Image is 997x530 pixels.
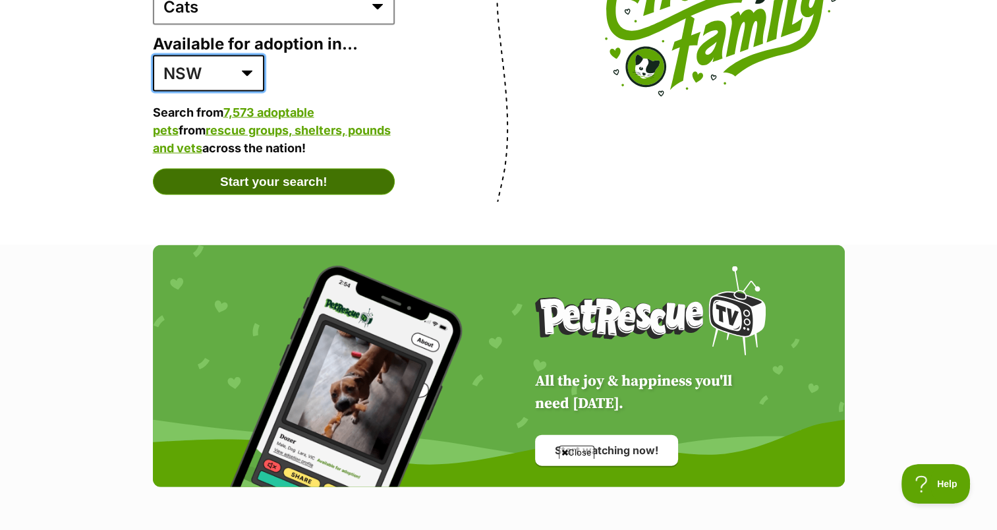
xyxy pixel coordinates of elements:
[153,169,395,195] button: Start your search!
[153,103,395,157] p: Search from from across the nation!
[901,464,971,504] iframe: Help Scout Beacon - Open
[153,123,391,155] a: rescue groups, shelters, pounds and vets
[153,35,395,53] label: Available for adoption in...
[535,435,678,465] a: Start watching now!
[153,105,314,137] a: 7,573 adoptable pets
[196,256,499,487] img: PetRescue TV on a mobile phone
[259,464,739,523] iframe: Advertisement
[535,266,766,357] img: PetRescue TV logo
[535,370,766,415] p: All the joy & happiness you'll need [DATE].
[559,446,594,459] span: Close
